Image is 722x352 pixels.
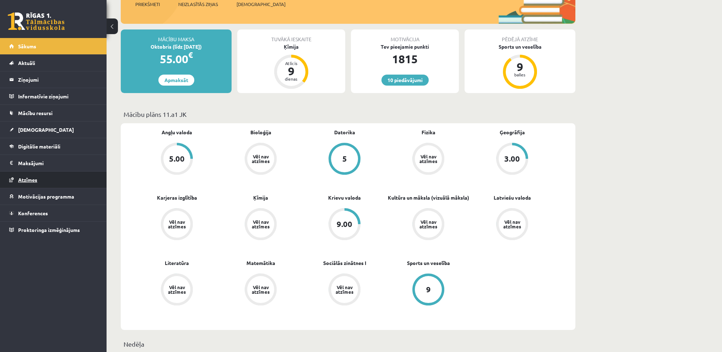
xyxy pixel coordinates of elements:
div: Vēl nav atzīmes [167,285,187,294]
a: Vēl nav atzīmes [470,208,554,242]
div: Vēl nav atzīmes [502,220,522,229]
div: Motivācija [351,29,459,43]
div: Vēl nav atzīmes [418,220,438,229]
a: Digitālie materiāli [9,138,98,155]
span: Motivācijas programma [18,193,74,200]
div: Vēl nav atzīmes [251,285,271,294]
a: 9.00 [303,208,386,242]
div: Mācību maksa [121,29,232,43]
div: Tev pieejamie punkti [351,43,459,50]
span: Konferences [18,210,48,216]
div: Vēl nav atzīmes [251,220,271,229]
a: Apmaksāt [158,75,194,86]
span: Atzīmes [18,177,37,183]
span: Proktoringa izmēģinājums [18,227,80,233]
div: 5.00 [169,155,185,163]
a: Bioloģija [250,129,271,136]
a: 10 piedāvājumi [381,75,429,86]
legend: Informatīvie ziņojumi [18,88,98,104]
span: Neizlasītās ziņas [178,1,218,8]
div: 9 [281,65,302,77]
div: 3.00 [504,155,520,163]
a: Vēl nav atzīmes [219,143,303,176]
a: 9 [386,274,470,307]
div: Atlicis [281,61,302,65]
p: Nedēļa [124,339,572,349]
a: Konferences [9,205,98,221]
a: Vēl nav atzīmes [135,274,219,307]
a: Sports un veselība 9 balles [465,43,575,90]
a: Rīgas 1. Tālmācības vidusskola [8,12,65,30]
a: Proktoringa izmēģinājums [9,222,98,238]
div: Pēdējā atzīme [465,29,575,43]
a: Vēl nav atzīmes [303,274,386,307]
a: Krievu valoda [328,194,361,201]
a: Sports un veselība [407,259,450,267]
div: dienas [281,77,302,81]
a: Latviešu valoda [494,194,531,201]
a: Fizika [422,129,435,136]
a: Sākums [9,38,98,54]
div: Sports un veselība [465,43,575,50]
p: Mācību plāns 11.a1 JK [124,109,572,119]
a: Vēl nav atzīmes [219,208,303,242]
span: Digitālie materiāli [18,143,60,150]
a: Kultūra un māksla (vizuālā māksla) [388,194,469,201]
a: Maksājumi [9,155,98,171]
div: Ķīmija [237,43,345,50]
div: 9 [509,61,531,72]
span: Mācību resursi [18,110,53,116]
span: € [188,50,193,60]
a: Mācību resursi [9,105,98,121]
a: Ziņojumi [9,71,98,88]
span: Aktuāli [18,60,35,66]
div: 9.00 [337,220,352,228]
a: Ģeogrāfija [500,129,525,136]
a: 5.00 [135,143,219,176]
a: Vēl nav atzīmes [219,274,303,307]
div: 1815 [351,50,459,67]
div: Vēl nav atzīmes [418,154,438,163]
a: Angļu valoda [162,129,192,136]
a: Aktuāli [9,55,98,71]
div: 5 [342,155,347,163]
div: Vēl nav atzīmes [251,154,271,163]
a: Sociālās zinātnes I [323,259,366,267]
a: Atzīmes [9,172,98,188]
div: 55.00 [121,50,232,67]
div: Oktobris (līdz [DATE]) [121,43,232,50]
a: Ķīmija Atlicis 9 dienas [237,43,345,90]
span: [DEMOGRAPHIC_DATA] [237,1,286,8]
a: Literatūra [165,259,189,267]
legend: Maksājumi [18,155,98,171]
a: Matemātika [246,259,275,267]
div: Vēl nav atzīmes [167,220,187,229]
span: Priekšmeti [135,1,160,8]
span: [DEMOGRAPHIC_DATA] [18,126,74,133]
a: Karjeras izglītība [157,194,197,201]
legend: Ziņojumi [18,71,98,88]
a: Motivācijas programma [9,188,98,205]
a: Vēl nav atzīmes [386,143,470,176]
a: Vēl nav atzīmes [135,208,219,242]
span: Sākums [18,43,36,49]
a: Informatīvie ziņojumi [9,88,98,104]
a: Ķīmija [253,194,268,201]
div: 9 [426,286,431,293]
a: Vēl nav atzīmes [386,208,470,242]
a: Datorika [334,129,355,136]
a: 3.00 [470,143,554,176]
a: [DEMOGRAPHIC_DATA] [9,121,98,138]
a: 5 [303,143,386,176]
div: balles [509,72,531,77]
div: Tuvākā ieskaite [237,29,345,43]
div: Vēl nav atzīmes [335,285,354,294]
